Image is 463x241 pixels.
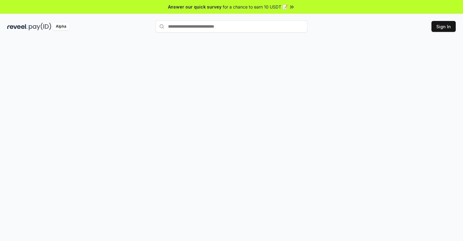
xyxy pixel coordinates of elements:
[223,4,288,10] span: for a chance to earn 10 USDT 📝
[29,23,51,30] img: pay_id
[52,23,69,30] div: Alpha
[168,4,221,10] span: Answer our quick survey
[431,21,456,32] button: Sign In
[7,23,28,30] img: reveel_dark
